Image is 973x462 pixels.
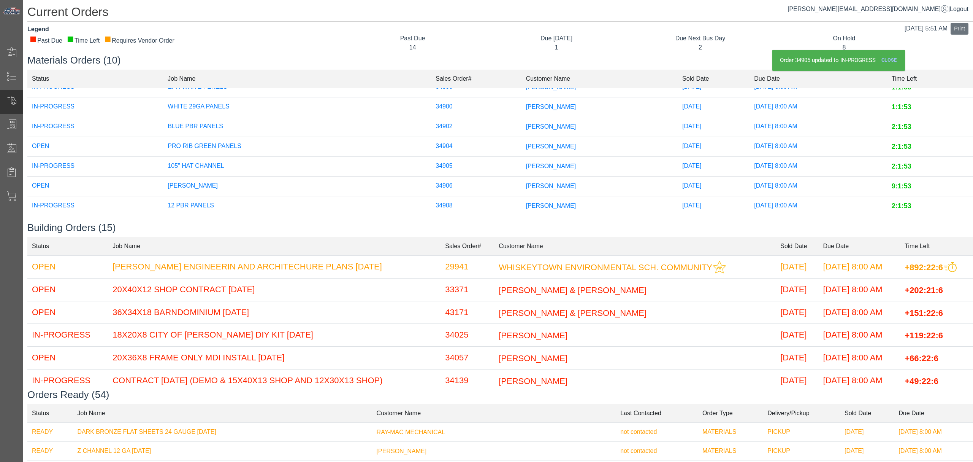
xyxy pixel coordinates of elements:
td: [DATE] [678,117,750,137]
span: [PERSON_NAME] [526,104,576,110]
td: [PERSON_NAME] ENGINEERIN AND ARCHITECHURE PLANS [DATE] [108,255,441,278]
div: 2 [634,43,766,52]
td: 12 PBR PANELS [163,196,431,216]
td: [DATE] [776,301,818,324]
td: [DATE] 8:00 AM [894,422,973,441]
td: PICKUP [763,441,840,460]
span: 2:1:53 [892,162,911,170]
div: ■ [104,36,111,41]
td: [DATE] [678,156,750,176]
td: Z CHANNEL 12 GA [DATE] [73,441,372,460]
td: Customer Name [521,69,678,88]
td: OPEN [27,278,108,301]
span: WHISKEYTOWN ENVIRONMENTAL SCH. COMMUNITY [499,262,712,272]
td: Time Left [900,237,973,255]
td: Due Date [894,404,973,422]
span: [DATE] 5:51 AM [905,25,948,32]
td: Delivery/Pickup [763,404,840,422]
td: IN-PROGRESS [27,117,163,137]
td: IN-PROGRESS [27,196,163,216]
div: Due [DATE] [490,34,623,43]
td: OPEN [27,176,163,196]
td: IN-PROGRESS [27,156,163,176]
span: +202:21:6 [905,285,943,295]
td: [DATE] [776,369,818,392]
span: [PERSON_NAME] [499,354,567,363]
span: 1:1:53 [892,103,911,111]
td: 18X20X8 CITY OF [PERSON_NAME] DIY KIT [DATE] [108,324,441,347]
td: CONTRACT [DATE] (DEMO & 15X40X13 SHOP AND 12X30X13 SHOP) [108,369,441,392]
td: [DATE] 8:00 AM [750,156,887,176]
td: 34902 [431,117,521,137]
td: OPEN [27,301,108,324]
td: 34908 [431,196,521,216]
td: [DATE] [678,137,750,156]
span: RAY-MAC MECHANICAL [377,429,445,435]
td: Status [27,237,108,255]
td: PRO RIB GREEN PANELS [163,137,431,156]
td: 34906 [431,176,521,196]
div: Order 34905 updated to IN-PROGRESS [772,50,905,71]
td: BLUE PBR PANELS [163,117,431,137]
td: 36X34X18 BARNDOMINIUM [DATE] [108,301,441,324]
td: Status [27,404,73,422]
div: On Hold [778,34,910,43]
td: MATERIALS [698,441,763,460]
td: Time Left [887,69,973,88]
td: OPEN [27,255,108,278]
td: IN-PROGRESS [27,97,163,117]
td: Status [27,69,163,88]
td: Sales Order# [431,69,521,88]
td: 43171 [441,301,494,324]
h1: Current Orders [27,5,973,22]
td: [DATE] 8:00 AM [819,255,900,278]
td: Sold Date [840,404,894,422]
td: 20X40X12 SHOP CONTRACT [DATE] [108,278,441,301]
td: [DATE] [776,278,818,301]
div: Past Due [346,34,479,43]
h3: Orders Ready (54) [27,389,973,401]
td: OPEN [27,137,163,156]
span: Logout [950,6,968,12]
span: [PERSON_NAME] [526,143,576,150]
h3: Materials Orders (10) [27,54,973,66]
span: +49:22:6 [905,376,938,386]
td: [DATE] 8:00 AM [819,369,900,392]
img: Metals Direct Inc Logo [2,7,21,15]
span: [PERSON_NAME] & [PERSON_NAME] [499,285,647,295]
a: Close [878,54,900,67]
td: OPEN [27,347,108,370]
div: Requires Vendor Order [104,36,174,45]
td: Sold Date [776,237,818,255]
td: [DATE] 8:00 AM [750,196,887,216]
td: Job Name [73,404,372,422]
td: [DATE] 8:00 AM [819,301,900,324]
td: [DATE] [776,324,818,347]
td: [DATE] [678,196,750,216]
td: not contacted [616,441,698,460]
div: 1 [490,43,623,52]
h3: Building Orders (15) [27,222,973,234]
td: 105" HAT CHANNEL [163,156,431,176]
td: Job Name [108,237,441,255]
span: [PERSON_NAME] [499,376,567,386]
td: Job Name [163,69,431,88]
td: [DATE] 8:00 AM [819,347,900,370]
div: | [788,5,968,14]
td: Order Type [698,404,763,422]
a: [PERSON_NAME][EMAIL_ADDRESS][DOMAIN_NAME] [788,6,948,12]
span: 2:1:53 [892,123,911,131]
div: ■ [67,36,74,41]
button: Print [951,23,968,35]
td: IN-PROGRESS [27,324,108,347]
span: [PERSON_NAME] [526,123,576,130]
td: Sales Order# [441,237,494,255]
span: [PERSON_NAME] [526,84,576,90]
td: Due Date [750,69,887,88]
div: ■ [30,36,36,41]
td: 34025 [441,324,494,347]
td: [PERSON_NAME] [163,176,431,196]
span: 1:1:53 [892,83,911,91]
strong: Legend [27,26,49,32]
